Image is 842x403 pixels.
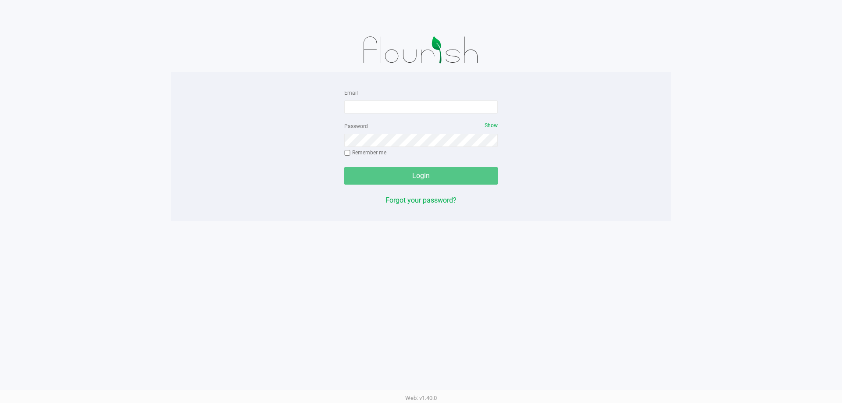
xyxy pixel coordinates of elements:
span: Web: v1.40.0 [405,395,437,401]
label: Email [344,89,358,97]
span: Show [485,122,498,128]
label: Remember me [344,149,386,157]
label: Password [344,122,368,130]
input: Remember me [344,150,350,156]
button: Forgot your password? [385,195,457,206]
